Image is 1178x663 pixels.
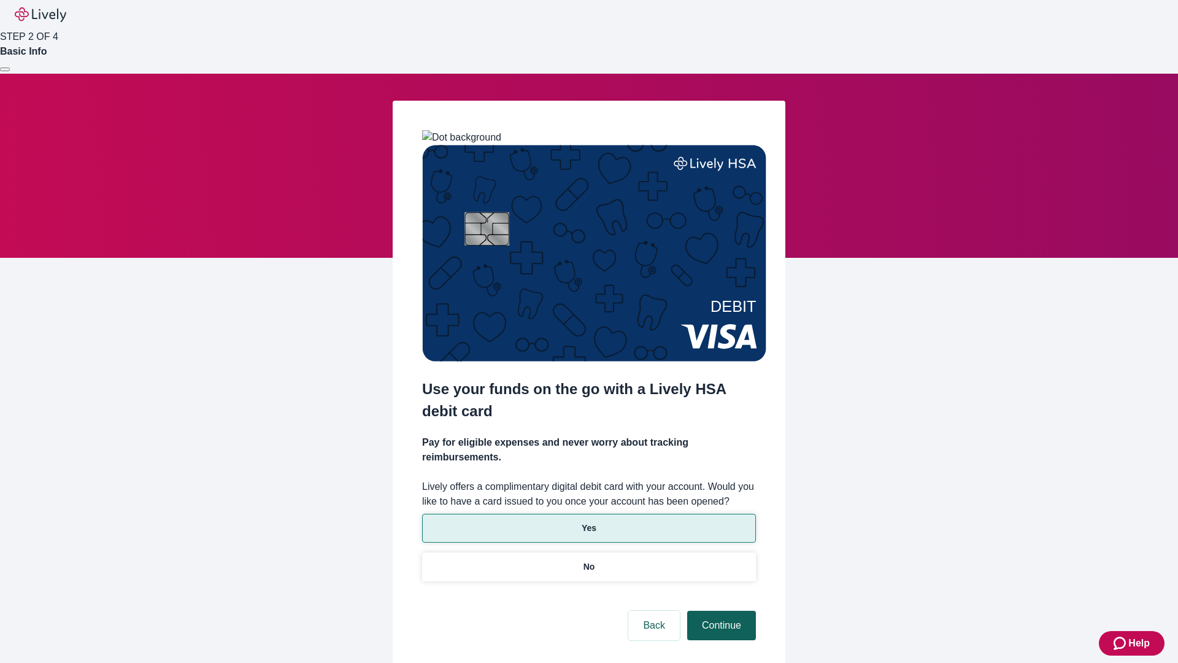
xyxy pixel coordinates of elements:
[422,435,756,465] h4: Pay for eligible expenses and never worry about tracking reimbursements.
[422,378,756,422] h2: Use your funds on the go with a Lively HSA debit card
[583,560,595,573] p: No
[1099,631,1165,656] button: Zendesk support iconHelp
[422,514,756,543] button: Yes
[422,552,756,581] button: No
[687,611,756,640] button: Continue
[15,7,66,22] img: Lively
[422,479,756,509] label: Lively offers a complimentary digital debit card with your account. Would you like to have a card...
[422,145,766,362] img: Debit card
[422,130,501,145] img: Dot background
[1128,636,1150,651] span: Help
[1114,636,1128,651] svg: Zendesk support icon
[582,522,596,535] p: Yes
[628,611,680,640] button: Back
